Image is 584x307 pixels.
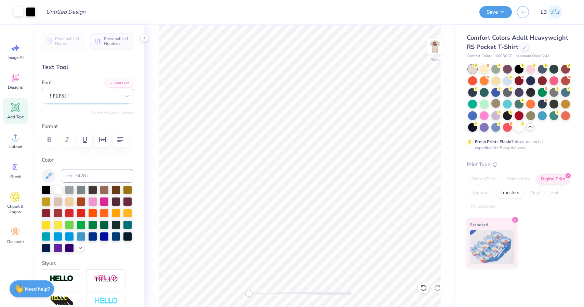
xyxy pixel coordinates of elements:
span: Designs [8,85,23,90]
span: Comfort Colors Adult Heavyweight RS Pocket T-Shirt [467,34,568,51]
div: Screen Print [467,174,500,184]
img: Shadow [94,274,118,283]
div: Vinyl [526,188,545,198]
button: Personalized Numbers [91,33,133,49]
span: Decorate [7,239,24,244]
span: Add Text [7,114,24,120]
span: Comfort Colors [467,53,492,59]
div: Text Tool [42,63,133,72]
span: Personalized Numbers [104,36,129,46]
span: Personalized Names [55,36,80,46]
span: Image AI [8,55,24,60]
div: Transfers [496,188,523,198]
div: Print Type [467,161,570,168]
button: Save [479,6,512,18]
span: Clipart & logos [4,204,27,215]
img: Laken Brown [548,5,562,19]
label: Format [42,123,133,130]
span: Upload [9,144,22,150]
img: Negative Space [94,297,118,305]
div: Digital Print [536,174,570,184]
span: LB [541,8,547,16]
div: Accessibility label [245,290,252,297]
label: Font [42,79,52,87]
a: LB [537,5,565,19]
div: Back [430,57,439,63]
input: e.g. 7428 c [61,169,133,183]
div: This color can be expedited for 5 day delivery. [475,139,559,151]
span: Minimum Order: 24 + [516,53,550,59]
button: Switch to Greek Letters [91,110,133,116]
label: Color [42,156,133,164]
button: Add Font [105,79,133,88]
input: Untitled Design [41,5,91,19]
div: Applique [467,188,494,198]
div: Rhinestones [467,202,500,212]
img: 3D Illusion [50,296,74,307]
strong: Fresh Prints Flash: [475,139,511,144]
img: Stroke [50,275,74,283]
div: Embroidery [502,174,534,184]
div: Foil [547,188,563,198]
span: Greek [10,174,21,179]
span: Standard [470,221,488,228]
label: Styles [42,259,56,267]
button: Personalized Names [42,33,84,49]
img: Back [428,40,442,53]
strong: Need help? [25,286,50,292]
img: Standard [470,230,514,264]
span: # 6030CC [495,53,512,59]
